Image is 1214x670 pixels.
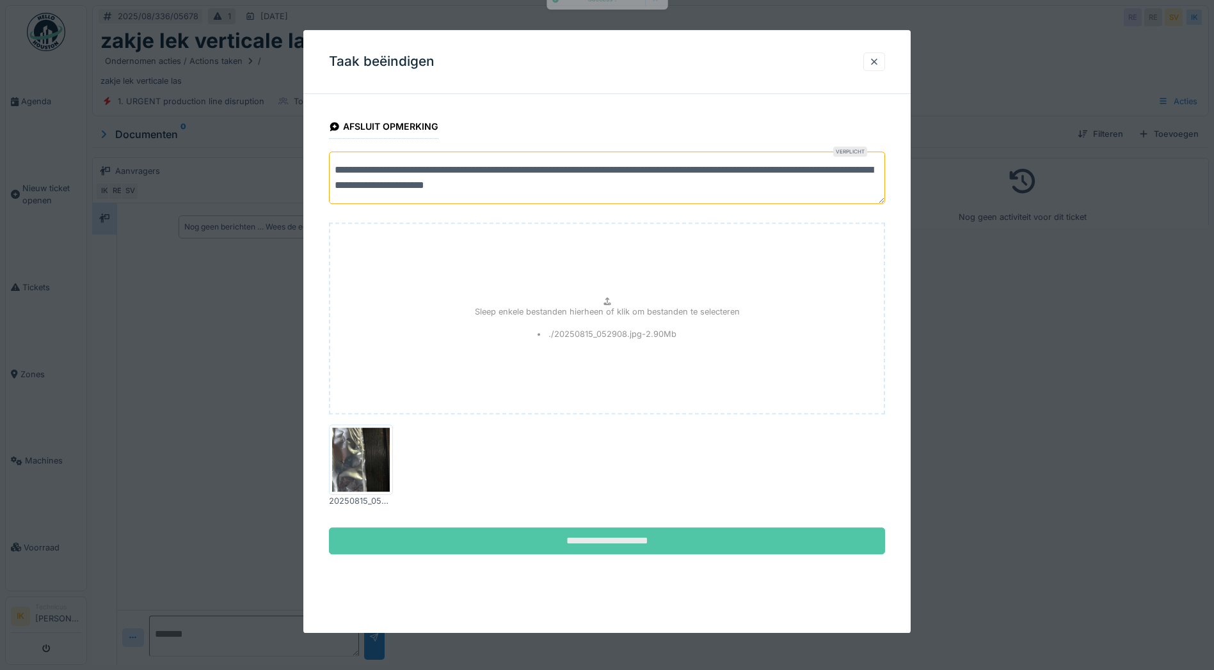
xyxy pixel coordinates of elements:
h3: Taak beëindigen [329,54,435,70]
p: Sleep enkele bestanden hierheen of klik om bestanden te selecteren [475,306,740,318]
li: ./20250815_052908.jpg - 2.90 Mb [538,328,677,340]
div: 20250815_052908.jpg [329,495,393,507]
img: 99pqw3b2cfr25lmv8n8hpop6f088 [332,428,390,492]
div: Afsluit opmerking [329,117,438,139]
div: Verplicht [833,146,867,157]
